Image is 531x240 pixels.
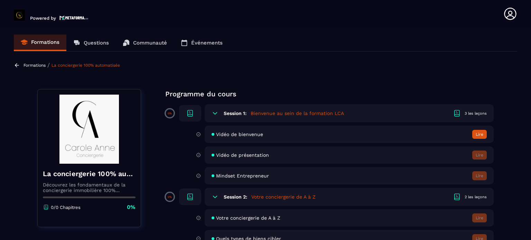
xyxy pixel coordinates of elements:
[472,130,487,139] button: Lire
[59,15,88,21] img: logo
[133,40,167,46] p: Communauté
[66,35,116,51] a: Questions
[465,111,487,116] div: 3 les leçons
[251,193,316,200] h5: Votre conciergerie de A à Z
[47,62,50,68] span: /
[165,89,494,99] p: Programme du cours
[251,110,344,117] h5: Bienvenue au sein de la formation LCA
[52,63,120,68] a: La conciergerie 100% automatisée
[14,35,66,51] a: Formations
[216,173,269,179] span: Mindset Entrepreneur
[168,112,172,115] p: 0%
[216,132,263,137] span: Vidéo de bienvenue
[168,195,172,199] p: 0%
[191,40,223,46] p: Événements
[43,182,136,193] p: Découvrez les fondamentaux de la conciergerie immobilière 100% automatisée. Cette formation est c...
[43,95,136,164] img: banner
[84,40,109,46] p: Questions
[14,10,25,21] img: logo-branding
[30,16,56,21] p: Powered by
[465,194,487,200] div: 2 les leçons
[116,35,174,51] a: Communauté
[224,194,247,200] h6: Session 2:
[43,169,136,179] h4: La conciergerie 100% automatisée
[472,213,487,222] button: Lire
[216,152,269,158] span: Vidéo de présentation
[472,171,487,180] button: Lire
[127,203,136,211] p: 0%
[24,63,46,68] a: Formations
[216,215,280,221] span: Votre conciergerie de A à Z
[51,205,81,210] p: 0/0 Chapitres
[31,39,59,45] p: Formations
[472,151,487,160] button: Lire
[224,111,246,116] h6: Session 1:
[174,35,230,51] a: Événements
